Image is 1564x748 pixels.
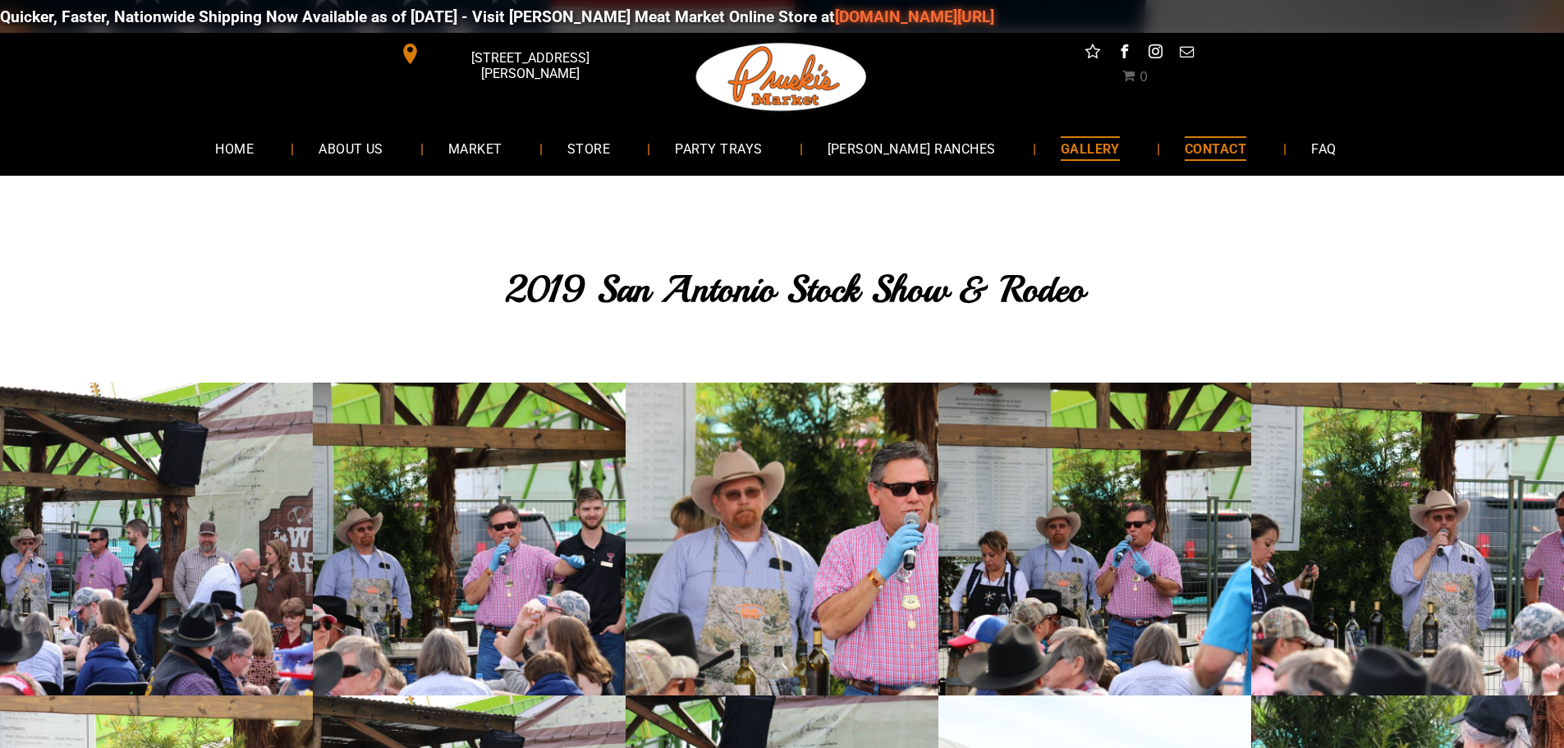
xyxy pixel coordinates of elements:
a: ABOUT US [294,126,408,170]
a: STORE [543,126,635,170]
a: email [1176,41,1197,67]
span: 2019 San Antonio Stock Show & Rodeo [505,266,1085,313]
span: 0 [1140,69,1148,85]
a: MARKET [424,126,527,170]
span: CONTACT [1185,136,1246,160]
a: instagram [1144,41,1166,67]
a: facebook [1113,41,1135,67]
a: PARTY TRAYS [650,126,787,170]
a: FAQ [1287,126,1360,170]
a: Social network [1082,41,1103,67]
a: [PERSON_NAME] RANCHES [803,126,1020,170]
a: CONTACT [1160,126,1271,170]
span: [STREET_ADDRESS][PERSON_NAME] [424,42,635,89]
a: HOME [190,126,278,170]
img: Pruski-s+Market+HQ+Logo2-1920w.png [693,33,870,122]
a: GALLERY [1036,126,1144,170]
a: [STREET_ADDRESS][PERSON_NAME] [388,41,640,67]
